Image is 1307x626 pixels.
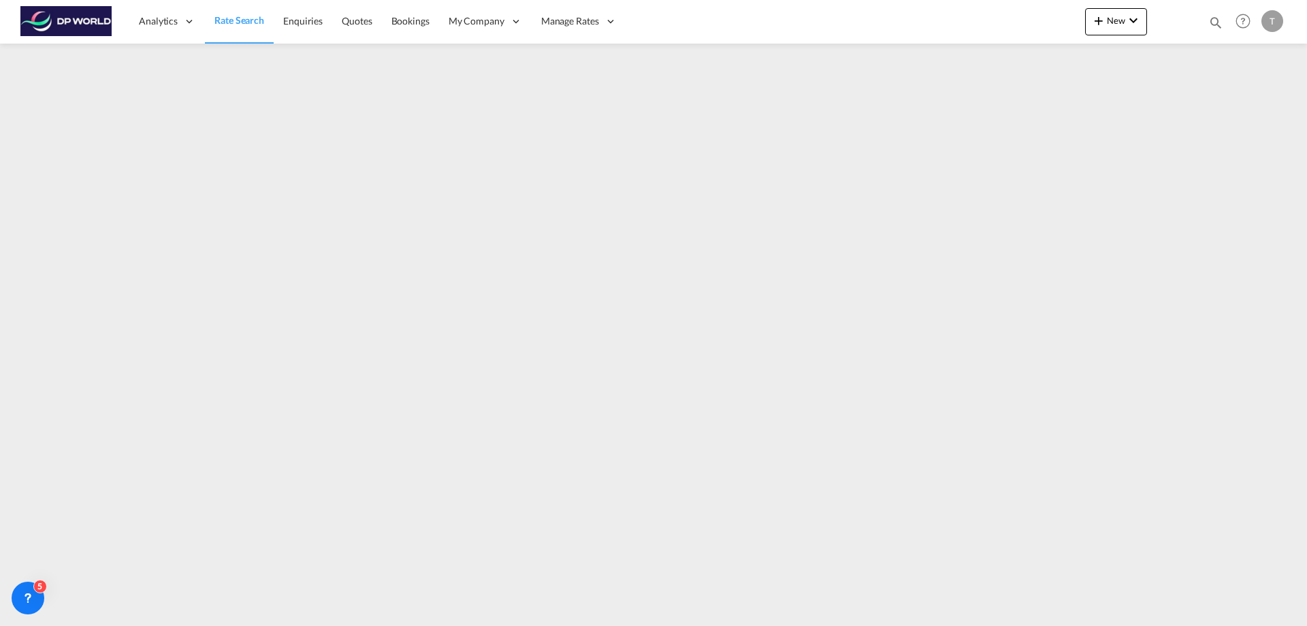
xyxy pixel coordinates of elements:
span: Enquiries [283,15,323,27]
span: My Company [449,14,504,28]
span: Rate Search [214,14,264,26]
span: Quotes [342,15,372,27]
span: Help [1231,10,1255,33]
div: icon-magnify [1208,15,1223,35]
button: icon-plus 400-fgNewicon-chevron-down [1085,8,1147,35]
div: T [1261,10,1283,32]
md-icon: icon-plus 400-fg [1091,12,1107,29]
img: c08ca190194411f088ed0f3ba295208c.png [20,6,112,37]
span: Analytics [139,14,178,28]
md-icon: icon-chevron-down [1125,12,1142,29]
span: Manage Rates [541,14,599,28]
span: Bookings [391,15,430,27]
span: New [1091,15,1142,26]
div: Help [1231,10,1261,34]
md-icon: icon-magnify [1208,15,1223,30]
